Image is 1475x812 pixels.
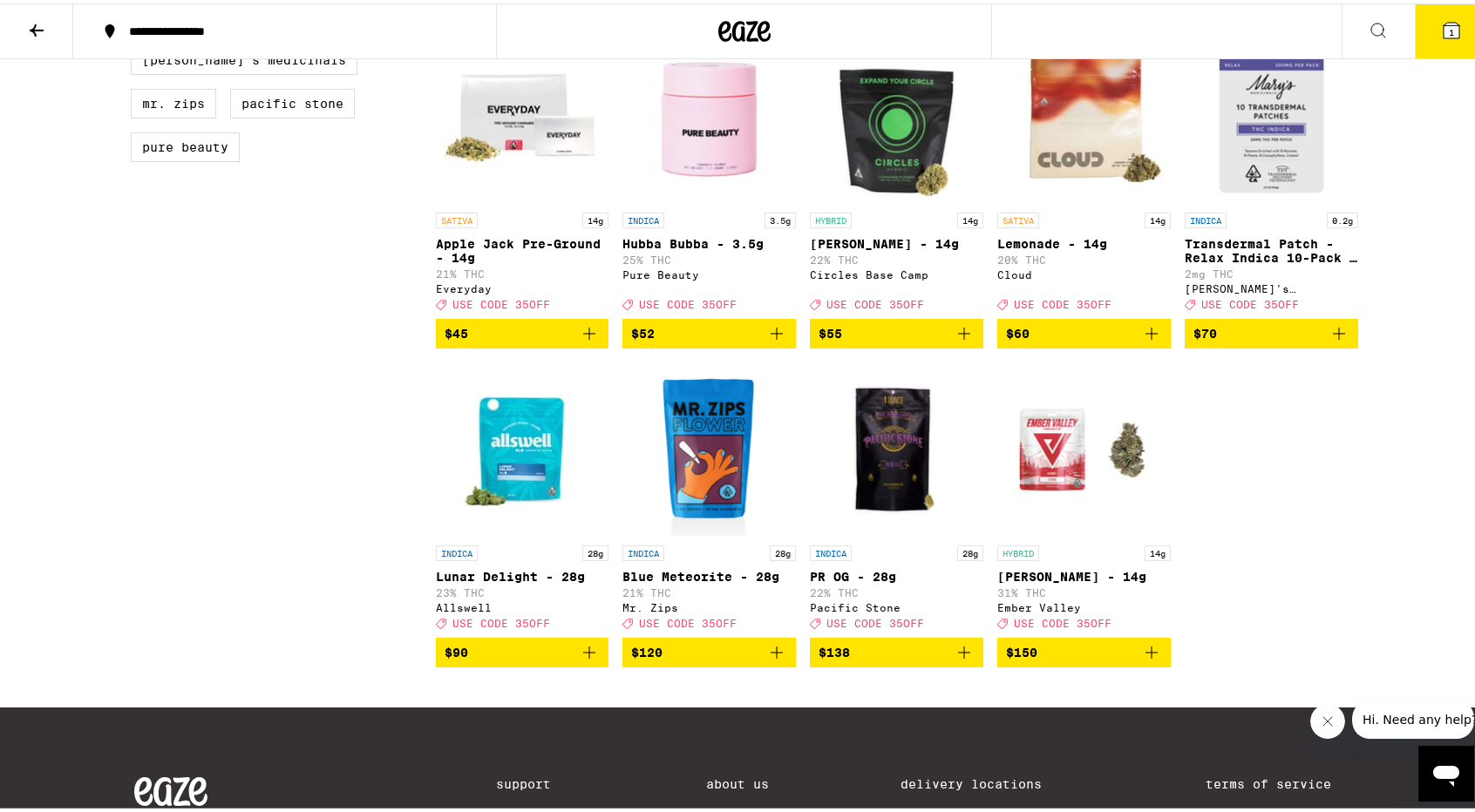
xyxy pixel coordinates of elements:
[1185,26,1358,315] a: Open page for Transdermal Patch - Relax Indica 10-Pack - 200mg from Mary's Medicinals
[622,251,796,262] p: 25% THC
[1206,774,1355,788] a: Terms of Service
[1185,26,1358,200] img: Mary's Medicinals - Transdermal Patch - Relax Indica 10-Pack - 200mg
[622,209,664,225] p: INDICA
[496,774,574,788] a: Support
[445,323,468,337] span: $45
[997,315,1171,345] button: Add to bag
[1418,742,1474,798] iframe: Button to launch messaging window
[131,85,216,115] label: Mr. Zips
[436,359,609,634] a: Open page for Lunar Delight - 28g from Allswell
[770,542,796,558] p: 28g
[452,295,550,307] span: USE CODE 35OFF
[826,295,924,307] span: USE CODE 35OFF
[436,599,609,610] div: Allswell
[810,542,852,558] p: INDICA
[436,542,478,558] p: INDICA
[131,42,357,71] label: [PERSON_NAME]'s Medicinals
[997,26,1171,200] img: Cloud - Lemonade - 14g
[622,26,796,200] img: Pure Beauty - Hubba Bubba - 3.5g
[622,233,796,247] p: Hubba Bubba - 3.5g
[622,359,796,634] a: Open page for Blue Meteorite - 28g from Mr. Zips
[997,209,1039,225] p: SATIVA
[631,642,663,656] span: $120
[997,584,1171,595] p: 31% THC
[810,233,983,247] p: [PERSON_NAME] - 14g
[810,315,983,345] button: Add to bag
[639,295,737,307] span: USE CODE 35OFF
[622,634,796,664] button: Add to bag
[582,209,608,225] p: 14g
[957,209,983,225] p: 14g
[436,315,609,345] button: Add to bag
[1014,295,1111,307] span: USE CODE 35OFF
[1185,233,1358,261] p: Transdermal Patch - Relax Indica 10-Pack - 200mg
[765,209,796,225] p: 3.5g
[1185,265,1358,276] p: 2mg THC
[997,542,1039,558] p: HYBRID
[997,634,1171,664] button: Add to bag
[1185,315,1358,345] button: Add to bag
[1145,209,1171,225] p: 14g
[622,542,664,558] p: INDICA
[1310,700,1345,735] iframe: Close message
[445,642,468,656] span: $90
[131,129,240,159] label: Pure Beauty
[1145,542,1171,558] p: 14g
[582,542,608,558] p: 28g
[10,12,126,26] span: Hi. Need any help?
[810,634,983,664] button: Add to bag
[810,266,983,277] div: Circles Base Camp
[631,323,655,337] span: $52
[997,26,1171,315] a: Open page for Lemonade - 14g from Cloud
[1014,614,1111,626] span: USE CODE 35OFF
[819,323,842,337] span: $55
[436,265,609,276] p: 21% THC
[1327,209,1358,225] p: 0.2g
[810,26,983,315] a: Open page for Lantz - 14g from Circles Base Camp
[436,566,609,580] p: Lunar Delight - 28g
[957,542,983,558] p: 28g
[622,566,796,580] p: Blue Meteorite - 28g
[436,280,609,291] div: Everyday
[810,359,983,634] a: Open page for PR OG - 28g from Pacific Stone
[810,359,983,533] img: Pacific Stone - PR OG - 28g
[997,266,1171,277] div: Cloud
[810,584,983,595] p: 22% THC
[1185,280,1358,291] div: [PERSON_NAME]'s Medicinals
[997,359,1171,533] img: Ember Valley - LA Runtz - 14g
[436,209,478,225] p: SATIVA
[622,315,796,345] button: Add to bag
[997,359,1171,634] a: Open page for LA Runtz - 14g from Ember Valley
[997,251,1171,262] p: 20% THC
[436,584,609,595] p: 23% THC
[1193,323,1217,337] span: $70
[901,774,1073,788] a: Delivery Locations
[819,642,850,656] span: $138
[810,209,852,225] p: HYBRID
[436,233,609,261] p: Apple Jack Pre-Ground - 14g
[997,566,1171,580] p: [PERSON_NAME] - 14g
[622,26,796,315] a: Open page for Hubba Bubba - 3.5g from Pure Beauty
[1006,323,1030,337] span: $60
[622,584,796,595] p: 21% THC
[1185,209,1227,225] p: INDICA
[436,26,609,200] img: Everyday - Apple Jack Pre-Ground - 14g
[810,566,983,580] p: PR OG - 28g
[706,774,769,788] a: About Us
[810,599,983,610] div: Pacific Stone
[1006,642,1037,656] span: $150
[639,614,737,626] span: USE CODE 35OFF
[436,634,609,664] button: Add to bag
[997,599,1171,610] div: Ember Valley
[1449,24,1454,34] span: 1
[997,233,1171,247] p: Lemonade - 14g
[436,359,609,533] img: Allswell - Lunar Delight - 28g
[230,85,355,115] label: Pacific Stone
[452,614,550,626] span: USE CODE 35OFF
[622,359,796,533] img: Mr. Zips - Blue Meteorite - 28g
[1352,697,1474,735] iframe: Message from company
[622,266,796,277] div: Pure Beauty
[826,614,924,626] span: USE CODE 35OFF
[810,26,983,200] img: Circles Base Camp - Lantz - 14g
[810,251,983,262] p: 22% THC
